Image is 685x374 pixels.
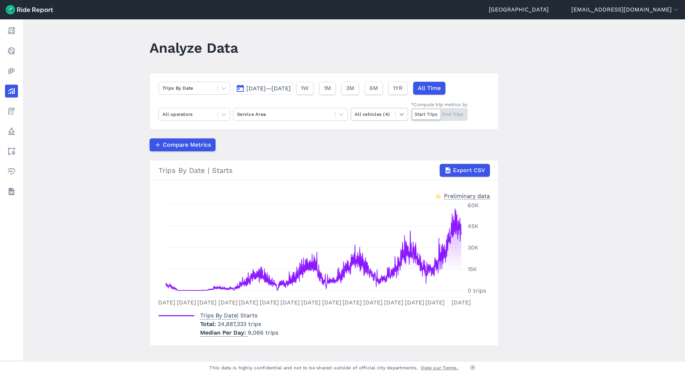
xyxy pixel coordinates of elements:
[200,328,278,337] p: 9,066 trips
[218,321,261,327] span: 24,887,333 trips
[322,299,341,306] tspan: [DATE]
[468,202,479,209] tspan: 60K
[5,65,18,77] a: Heatmaps
[301,299,321,306] tspan: [DATE]
[319,82,336,95] button: 1M
[440,164,490,177] button: Export CSV
[200,312,258,319] span: | Starts
[197,299,217,306] tspan: [DATE]
[365,82,383,95] button: 6M
[405,299,424,306] tspan: [DATE]
[421,364,458,371] a: View our Terms.
[177,299,196,306] tspan: [DATE]
[453,166,485,175] span: Export CSV
[5,44,18,57] a: Realtime
[5,145,18,158] a: Areas
[156,299,175,306] tspan: [DATE]
[280,299,300,306] tspan: [DATE]
[571,5,679,14] button: [EMAIL_ADDRESS][DOMAIN_NAME]
[5,85,18,98] a: Analyze
[393,84,403,93] span: 1YR
[159,164,490,177] div: Trips By Date | Starts
[200,327,248,337] span: Median Per Day
[342,299,362,306] tspan: [DATE]
[296,82,313,95] button: 1W
[200,310,237,319] span: Trips By Date
[6,5,53,14] img: Ride Report
[150,38,238,58] h1: Analyze Data
[468,223,478,229] tspan: 45K
[363,299,383,306] tspan: [DATE]
[218,299,238,306] tspan: [DATE]
[388,82,407,95] button: 1YR
[5,165,18,178] a: Health
[301,84,309,93] span: 1W
[413,82,445,95] button: All Time
[468,287,486,294] tspan: 0 trips
[489,5,549,14] a: [GEOGRAPHIC_DATA]
[260,299,279,306] tspan: [DATE]
[341,82,359,95] button: 3M
[425,299,445,306] tspan: [DATE]
[5,185,18,198] a: Datasets
[200,321,218,327] span: Total
[5,125,18,138] a: Policy
[5,24,18,37] a: Report
[369,84,378,93] span: 6M
[468,244,478,251] tspan: 30K
[444,192,490,199] div: Preliminary data
[246,85,291,92] span: [DATE]—[DATE]
[411,101,468,108] div: *Compute trip metrics by
[150,138,216,151] button: Compare Metrics
[5,105,18,118] a: Fees
[452,299,471,306] tspan: [DATE]
[163,141,211,149] span: Compare Metrics
[239,299,258,306] tspan: [DATE]
[324,84,331,93] span: 1M
[468,266,477,273] tspan: 15K
[384,299,403,306] tspan: [DATE]
[346,84,354,93] span: 3M
[233,82,293,95] button: [DATE]—[DATE]
[418,84,441,93] span: All Time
